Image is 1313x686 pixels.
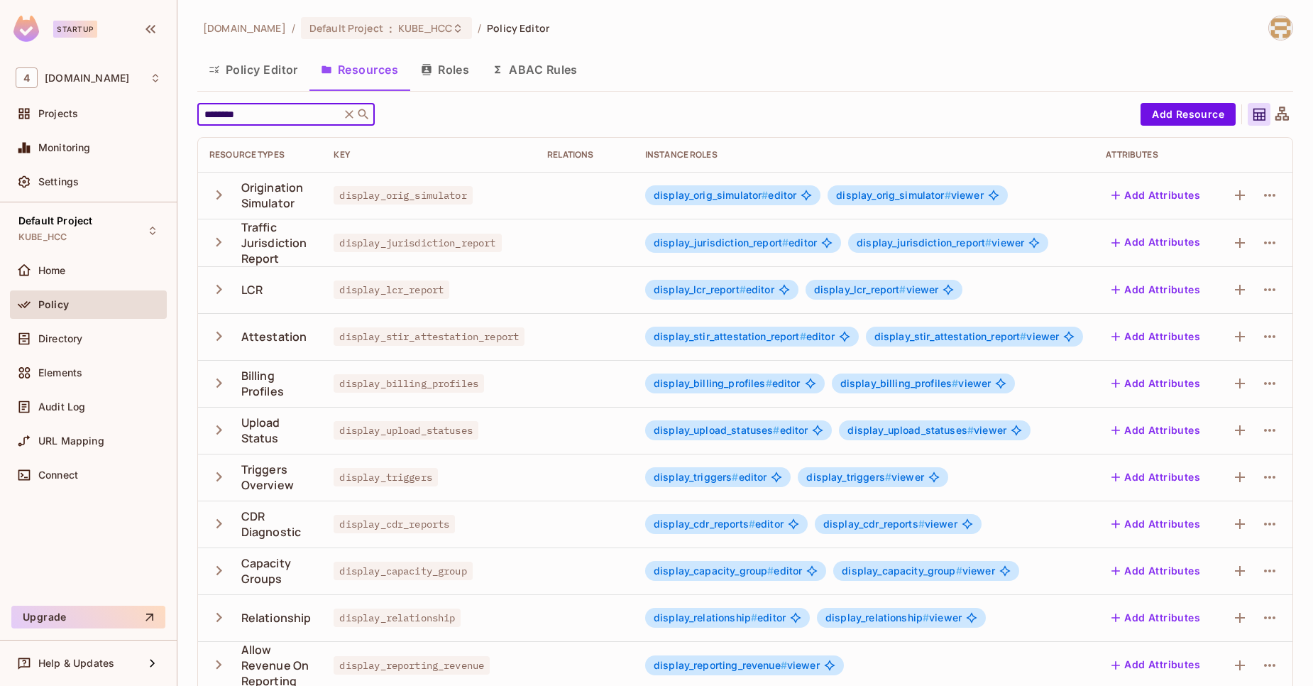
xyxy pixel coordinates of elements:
[654,518,755,530] span: display_cdr_reports
[334,234,501,252] span: display_jurisdiction_report
[38,469,78,481] span: Connect
[823,518,957,530] span: viewer
[410,52,480,87] button: Roles
[18,232,67,243] span: KUBE_HCC
[241,219,312,266] div: Traffic Jurisdiction Report
[874,330,1027,342] span: display_stir_attestation_report
[1106,325,1206,348] button: Add Attributes
[874,331,1060,342] span: viewer
[11,606,165,628] button: Upgrade
[806,471,891,483] span: display_triggers
[1106,419,1206,442] button: Add Attributes
[1106,372,1206,395] button: Add Attributes
[654,660,820,671] span: viewer
[766,377,772,389] span: #
[654,283,746,295] span: display_lcr_report
[654,518,784,530] span: editor
[767,565,774,577] span: #
[654,659,787,671] span: display_reporting_revenue
[241,462,312,493] div: Triggers Overview
[38,142,91,153] span: Monitoring
[334,468,437,486] span: display_triggers
[654,424,780,436] span: display_upload_statuses
[654,472,767,483] span: editor
[480,52,589,87] button: ABAC Rules
[645,149,1083,160] div: Instance roles
[923,611,929,624] span: #
[654,612,786,624] span: editor
[654,378,801,389] span: editor
[1106,560,1206,582] button: Add Attributes
[762,189,768,201] span: #
[654,237,817,249] span: editor
[857,237,1024,249] span: viewer
[241,180,312,211] div: Origination Simulator
[840,377,959,389] span: display_billing_profiles
[825,611,929,624] span: display_relationship
[547,149,622,160] div: Relations
[1106,149,1206,160] div: Attributes
[309,21,383,35] span: Default Project
[334,186,472,205] span: display_orig_simulator
[1106,513,1206,535] button: Add Attributes
[241,368,312,399] div: Billing Profiles
[654,565,774,577] span: display_capacity_group
[334,374,484,393] span: display_billing_profiles
[241,329,307,344] div: Attestation
[241,282,263,298] div: LCR
[334,327,524,346] span: display_stir_attestation_report
[952,377,958,389] span: #
[334,562,472,580] span: display_capacity_group
[806,472,923,483] span: viewer
[836,189,950,201] span: display_orig_simulator
[1269,16,1292,40] img: ali.sheikh@46labs.com
[203,21,286,35] span: the active workspace
[18,215,92,227] span: Default Project
[38,265,66,276] span: Home
[38,435,104,447] span: URL Mapping
[945,189,951,201] span: #
[1106,184,1206,207] button: Add Attributes
[334,656,490,675] span: display_reporting_revenue
[654,425,808,436] span: editor
[740,283,746,295] span: #
[814,283,906,295] span: display_lcr_report
[751,611,757,624] span: #
[38,658,114,669] span: Help & Updates
[654,471,739,483] span: display_triggers
[847,425,1006,436] span: viewer
[1020,330,1026,342] span: #
[1106,466,1206,489] button: Add Attributes
[825,612,962,624] span: viewer
[749,518,755,530] span: #
[654,565,802,577] span: editor
[956,565,962,577] span: #
[292,21,295,35] li: /
[654,189,768,201] span: display_orig_simulator
[823,518,925,530] span: display_cdr_reports
[478,21,481,35] li: /
[800,330,806,342] span: #
[967,424,974,436] span: #
[487,21,549,35] span: Policy Editor
[197,52,309,87] button: Policy Editor
[38,401,85,413] span: Audit Log
[732,471,738,483] span: #
[388,23,393,34] span: :
[654,611,757,624] span: display_relationship
[836,190,983,201] span: viewer
[654,284,774,295] span: editor
[334,515,455,533] span: display_cdr_reports
[1106,232,1206,254] button: Add Attributes
[857,236,991,249] span: display_jurisdiction_report
[241,415,312,446] div: Upload Status
[899,283,906,295] span: #
[38,333,82,344] span: Directory
[241,508,312,540] div: CDR Diagnostic
[38,176,79,187] span: Settings
[38,108,78,119] span: Projects
[847,424,974,436] span: display_upload_statuses
[1141,103,1236,126] button: Add Resource
[334,609,461,627] span: display_relationship
[38,367,82,379] span: Elements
